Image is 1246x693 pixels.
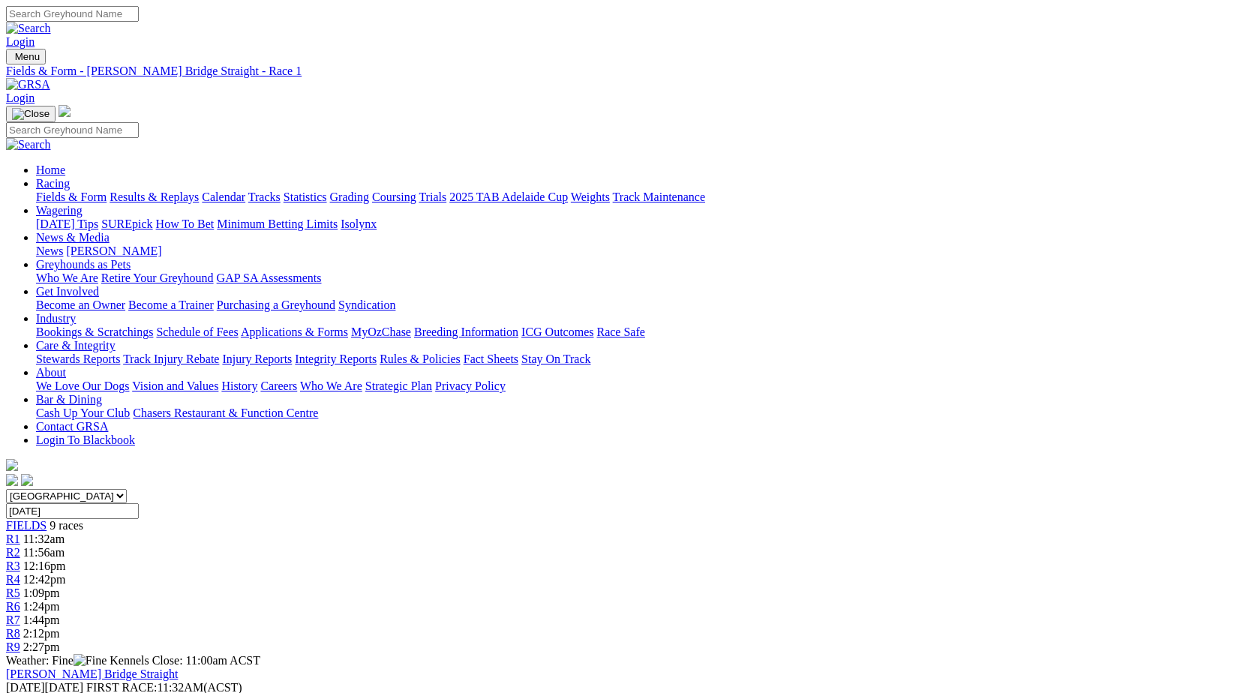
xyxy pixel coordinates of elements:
div: Wagering [36,217,1240,231]
a: R6 [6,600,20,613]
a: We Love Our Dogs [36,379,129,392]
a: News [36,244,63,257]
a: Weights [571,190,610,203]
a: Bar & Dining [36,393,102,406]
span: 12:16pm [23,559,66,572]
a: Chasers Restaurant & Function Centre [133,406,318,419]
a: MyOzChase [351,325,411,338]
a: Become a Trainer [128,298,214,311]
a: Results & Replays [110,190,199,203]
a: Industry [36,312,76,325]
a: Track Injury Rebate [123,352,219,365]
a: Fact Sheets [464,352,518,365]
button: Toggle navigation [6,49,46,64]
img: facebook.svg [6,474,18,486]
div: About [36,379,1240,393]
a: Care & Integrity [36,339,116,352]
a: Get Involved [36,285,99,298]
span: 9 races [50,519,83,532]
a: History [221,379,257,392]
a: Cash Up Your Club [36,406,130,419]
a: News & Media [36,231,110,244]
a: Wagering [36,204,83,217]
img: Search [6,138,51,151]
span: 2:27pm [23,640,60,653]
div: News & Media [36,244,1240,258]
a: Become an Owner [36,298,125,311]
a: Login [6,35,35,48]
div: Care & Integrity [36,352,1240,366]
a: Who We Are [36,271,98,284]
a: ICG Outcomes [521,325,593,338]
a: Strategic Plan [365,379,432,392]
a: Integrity Reports [295,352,377,365]
a: Contact GRSA [36,420,108,433]
a: Home [36,163,65,176]
a: Schedule of Fees [156,325,238,338]
input: Search [6,6,139,22]
div: Bar & Dining [36,406,1240,420]
img: logo-grsa-white.png [59,105,71,117]
a: Stewards Reports [36,352,120,365]
a: R2 [6,546,20,559]
span: 12:42pm [23,573,66,586]
img: Close [12,108,50,120]
a: GAP SA Assessments [217,271,322,284]
a: R3 [6,559,20,572]
a: Isolynx [341,217,377,230]
a: Greyhounds as Pets [36,258,131,271]
span: 1:09pm [23,586,60,599]
button: Toggle navigation [6,106,56,122]
a: Calendar [202,190,245,203]
a: Grading [330,190,369,203]
a: Purchasing a Greyhound [217,298,335,311]
a: R1 [6,532,20,545]
div: Industry [36,325,1240,339]
span: Menu [15,51,40,62]
a: Login To Blackbook [36,433,135,446]
span: Weather: Fine [6,654,110,667]
a: Bookings & Scratchings [36,325,153,338]
a: Applications & Forms [241,325,348,338]
a: [PERSON_NAME] [66,244,161,257]
span: 1:44pm [23,613,60,626]
a: FIELDS [6,519,47,532]
span: 1:24pm [23,600,60,613]
input: Select date [6,503,139,519]
a: Trials [419,190,446,203]
a: [DATE] Tips [36,217,98,230]
span: 11:56am [23,546,65,559]
span: R9 [6,640,20,653]
a: Racing [36,177,70,190]
a: Careers [260,379,297,392]
img: twitter.svg [21,474,33,486]
a: Statistics [284,190,327,203]
a: How To Bet [156,217,215,230]
a: R8 [6,627,20,640]
img: logo-grsa-white.png [6,459,18,471]
a: Fields & Form - [PERSON_NAME] Bridge Straight - Race 1 [6,64,1240,78]
span: R7 [6,613,20,626]
a: Syndication [338,298,395,311]
a: [PERSON_NAME] Bridge Straight [6,667,178,680]
div: Greyhounds as Pets [36,271,1240,285]
img: GRSA [6,78,50,91]
a: Rules & Policies [380,352,461,365]
a: Minimum Betting Limits [217,217,338,230]
span: 11:32am [23,532,65,545]
a: Track Maintenance [613,190,705,203]
img: Search [6,22,51,35]
input: Search [6,122,139,138]
span: 2:12pm [23,627,60,640]
a: Privacy Policy [435,379,506,392]
a: 2025 TAB Adelaide Cup [449,190,568,203]
a: Retire Your Greyhound [101,271,214,284]
a: Tracks [248,190,281,203]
